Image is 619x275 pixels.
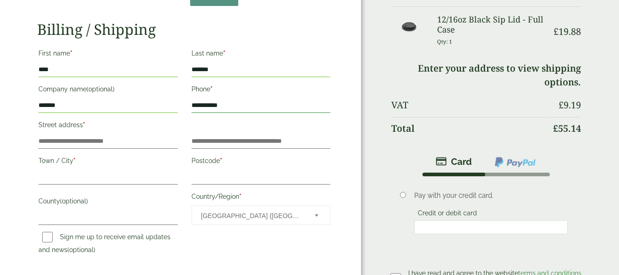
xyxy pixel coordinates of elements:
[220,157,222,164] abbr: required
[391,94,547,116] th: VAT
[417,223,565,231] iframe: Secure card payment input frame
[210,85,213,93] abbr: required
[414,209,481,219] label: Credit or debit card
[553,25,581,38] bdi: 19.88
[192,190,331,206] label: Country/Region
[87,85,115,93] span: (optional)
[437,15,547,34] h3: 12/16oz Black Sip Lid - Full Case
[73,157,76,164] abbr: required
[70,50,72,57] abbr: required
[192,154,331,170] label: Postcode
[192,206,331,225] span: Country/Region
[38,154,178,170] label: Town / City
[38,195,178,210] label: County
[553,122,581,135] bdi: 55.14
[192,83,331,98] label: Phone
[436,156,472,167] img: stripe.png
[38,233,170,256] label: Sign me up to receive email updates and news
[60,197,88,205] span: (optional)
[83,121,85,129] abbr: required
[414,191,568,201] p: Pay with your credit card.
[38,118,178,134] label: Street address
[37,21,332,38] h2: Billing / Shipping
[67,246,95,253] span: (optional)
[223,50,225,57] abbr: required
[38,83,178,98] label: Company name
[42,232,53,242] input: Sign me up to receive email updates and news(optional)
[559,99,581,111] bdi: 9.19
[391,57,581,93] td: Enter your address to view shipping options.
[437,38,452,45] small: Qty: 1
[201,206,303,225] span: United Kingdom (UK)
[391,117,547,140] th: Total
[38,47,178,62] label: First name
[239,193,241,200] abbr: required
[553,122,558,135] span: £
[559,99,564,111] span: £
[192,47,331,62] label: Last name
[553,25,559,38] span: £
[494,156,537,168] img: ppcp-gateway.png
